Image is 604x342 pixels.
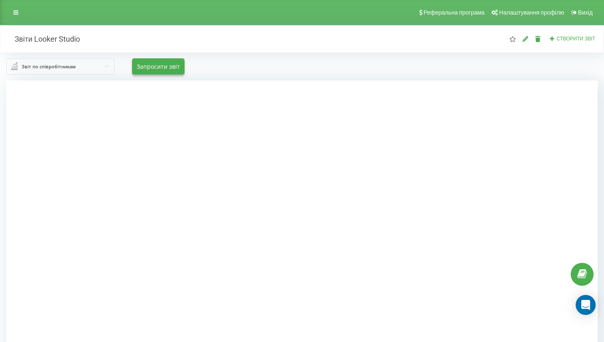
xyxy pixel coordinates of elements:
[6,34,80,44] h2: Звіти Looker Studio
[22,62,76,71] div: Звіт по співробітникам
[549,36,555,41] i: Створити звіт
[547,35,598,42] button: Створити звіт
[509,36,516,42] i: Цей звіт буде завантажений першим при відкритті "Звіти Looker Studio". Ви можете призначити будь-...
[578,9,593,16] span: Вихід
[132,58,185,75] button: Запросити звіт
[557,36,595,42] span: Створити звіт
[576,295,596,315] div: Open Intercom Messenger
[522,36,529,42] i: Редагувати звіт
[534,36,542,42] i: Видалити звіт
[499,9,564,16] span: Налаштування профілю
[424,9,485,16] span: Реферальна програма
